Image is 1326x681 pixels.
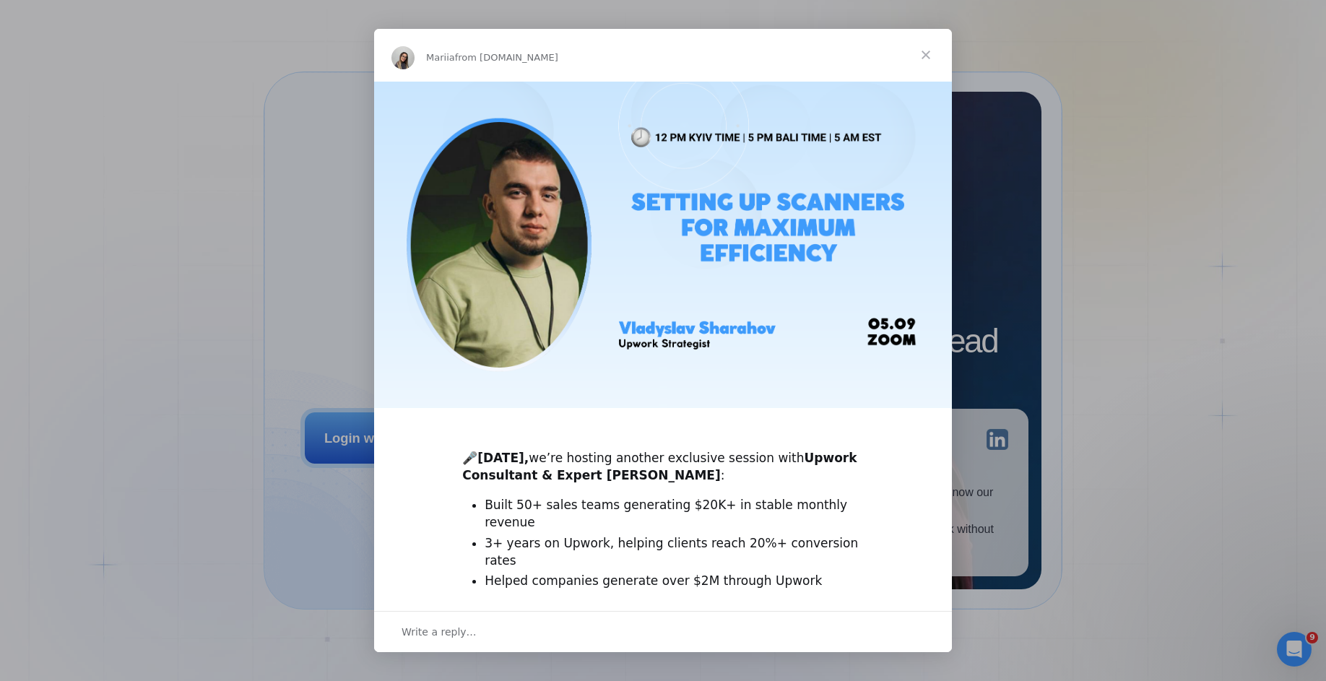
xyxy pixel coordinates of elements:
li: Helped companies generate over $2M through Upwork [485,573,864,590]
span: Mariia [426,52,455,63]
span: Close [900,29,952,81]
b: Upwork Consultant & Expert [PERSON_NAME] [462,451,857,482]
img: Profile image for Mariia [391,46,415,69]
span: Write a reply… [402,623,477,641]
li: 3+ years on Upwork, helping clients reach 20%+ conversion rates [485,535,864,570]
div: Open conversation and reply [374,611,952,652]
span: from [DOMAIN_NAME] [455,52,558,63]
b: [DATE], [477,451,529,465]
div: 🎤 we’re hosting another exclusive session with : [462,433,864,484]
li: Built 50+ sales teams generating $20K+ in stable monthly revenue [485,497,864,532]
